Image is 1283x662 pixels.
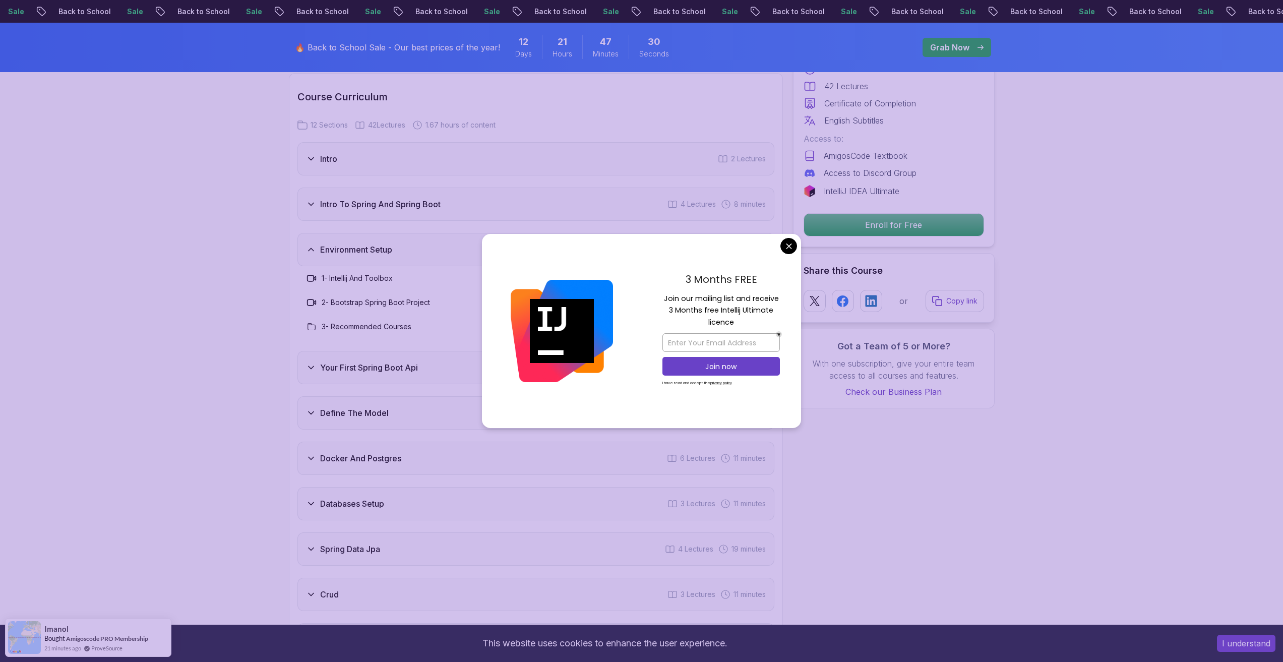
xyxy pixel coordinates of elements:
p: Sale [344,7,377,17]
span: 12 Days [519,35,528,49]
span: 12 Sections [311,120,348,130]
p: Sale [463,7,496,17]
span: 30 Seconds [648,35,660,49]
p: 🔥 Back to School Sale - Our best prices of the year! [295,41,500,53]
button: Intro To Spring And Spring Boot4 Lectures 8 minutes [297,188,774,221]
p: Back to School [752,7,820,17]
img: provesource social proof notification image [8,621,41,654]
span: 1.67 hours of content [425,120,496,130]
p: With one subscription, give your entire team access to all courses and features. [804,357,984,382]
p: Sale [1058,7,1090,17]
span: 11 minutes [734,589,766,599]
p: Sale [582,7,615,17]
h3: 1 - Intellij And Toolbox [322,273,393,283]
span: 21 Hours [558,35,567,49]
span: 6 Lectures [680,453,715,463]
div: This website uses cookies to enhance the user experience. [8,632,1202,654]
span: Seconds [639,49,669,59]
p: AmigosCode Textbook [824,150,907,162]
p: Back to School [1109,7,1177,17]
h3: Your First Spring Boot Api [320,362,418,374]
p: Back to School [38,7,106,17]
button: Databases Setup3 Lectures 11 minutes [297,487,774,520]
p: Certificate of Completion [824,97,916,109]
p: Enroll for Free [804,214,984,236]
p: Back to School [633,7,701,17]
h3: Intro To Spring And Spring Boot [320,198,441,210]
p: Back to School [276,7,344,17]
button: Docker And Postgres6 Lectures 11 minutes [297,442,774,475]
button: Exercises3 Lectures [297,623,774,656]
h3: Environment Setup [320,244,392,256]
span: 8 minutes [734,199,766,209]
span: 4 Lectures [681,199,716,209]
span: Imanol [44,625,69,633]
h3: Got a Team of 5 or More? [804,339,984,353]
span: 47 Minutes [600,35,612,49]
p: 42 Lectures [824,80,868,92]
img: jetbrains logo [804,185,816,197]
button: Enroll for Free [804,213,984,236]
p: Back to School [395,7,463,17]
button: Environment Setup3 Lectures 7 minutes [297,233,774,266]
p: Back to School [990,7,1058,17]
button: Crud3 Lectures 11 minutes [297,578,774,611]
span: 2 Lectures [731,154,766,164]
span: 11 minutes [734,453,766,463]
button: Your First Spring Boot Api3 Lectures 7 minutes [297,351,774,384]
span: 4 Lectures [678,544,713,554]
p: English Subtitles [824,114,884,127]
h3: 3 - Recommended Courses [322,322,411,332]
h3: Define The Model [320,407,389,419]
p: Sale [106,7,139,17]
span: Bought [44,634,65,642]
p: Back to School [157,7,225,17]
p: Copy link [946,296,977,306]
a: ProveSource [91,644,123,652]
span: 42 Lectures [368,120,405,130]
p: Sale [939,7,971,17]
button: Spring Data Jpa4 Lectures 19 minutes [297,532,774,566]
button: Intro2 Lectures [297,142,774,175]
button: Accept cookies [1217,635,1275,652]
p: Access to Discord Group [824,167,917,179]
h3: Intro [320,153,337,165]
h2: Course Curriculum [297,90,774,104]
a: Check our Business Plan [804,386,984,398]
button: Define The Model2 Lectures 8 minutes [297,396,774,430]
h3: 2 - Bootstrap Spring Boot Project [322,297,430,308]
span: 11 minutes [734,499,766,509]
span: Days [515,49,532,59]
p: Sale [701,7,734,17]
a: Amigoscode PRO Membership [66,635,148,642]
span: 3 Lectures [681,589,715,599]
h3: Spring Data Jpa [320,543,380,555]
button: Copy link [926,290,984,312]
p: Back to School [871,7,939,17]
span: Hours [553,49,572,59]
h3: Databases Setup [320,498,384,510]
h3: Docker And Postgres [320,452,401,464]
p: IntelliJ IDEA Ultimate [824,185,899,197]
p: Grab Now [930,41,969,53]
p: Back to School [514,7,582,17]
h2: Share this Course [804,264,984,278]
p: Access to: [804,133,984,145]
span: Minutes [593,49,619,59]
p: Sale [1177,7,1209,17]
p: Sale [225,7,258,17]
p: or [899,295,908,307]
span: 21 minutes ago [44,644,81,652]
p: Sale [820,7,852,17]
span: 19 minutes [731,544,766,554]
span: 3 Lectures [681,499,715,509]
h3: Crud [320,588,339,600]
